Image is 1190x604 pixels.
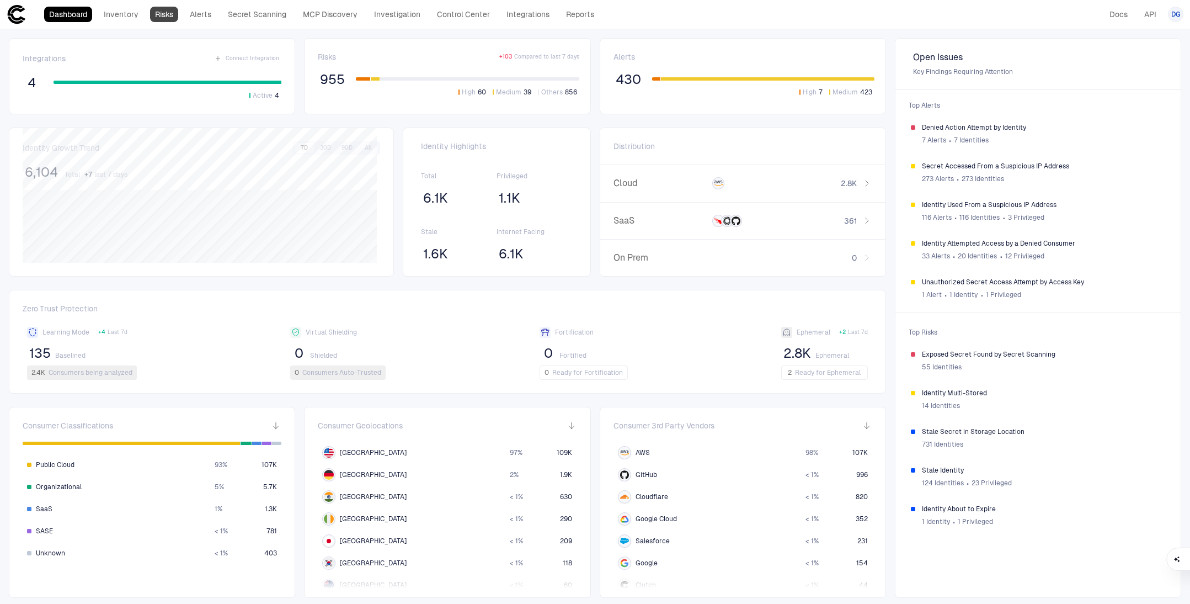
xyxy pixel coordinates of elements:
[620,515,629,523] div: Google Cloud
[949,290,978,299] span: 1 Identity
[559,351,586,360] span: Fortified
[620,537,629,545] div: Salesforce
[510,492,523,501] span: < 1 %
[922,278,1165,287] span: Unauthorized Secret Access Attempt by Access Key
[540,345,557,362] button: 0
[805,537,818,545] span: < 1 %
[954,209,958,226] span: ∙
[557,448,573,457] span: 109K
[510,559,523,568] span: < 1 %
[636,581,656,590] span: Clutch
[922,440,963,449] span: 731 Identities
[497,227,572,236] span: Internet Facing
[94,170,127,179] span: last 7 days
[783,345,811,362] span: 2.8K
[613,252,699,263] span: On Prem
[421,172,497,181] span: Total
[613,215,699,226] span: SaaS
[613,421,714,431] span: Consumer 3rd Party Vendors
[913,67,1163,76] span: Key Findings Requiring Attention
[215,505,222,513] span: 1 %
[620,581,629,590] div: Clutch
[456,87,488,97] button: High60
[497,245,526,263] button: 6.1K
[514,53,579,61] span: Compared to last 7 days
[781,365,868,380] button: 2Ready for Ephemeral
[856,492,868,501] span: 820
[65,170,80,179] span: Total
[856,470,868,479] span: 996
[797,328,830,337] span: Ephemeral
[306,328,357,337] span: Virtual Shielding
[318,52,336,62] span: Risks
[212,52,281,65] button: Connect Integration
[44,7,92,22] a: Dashboard
[948,132,952,149] span: ∙
[852,253,857,263] span: 0
[922,505,1165,513] span: Identity About to Expire
[1139,7,1161,22] a: API
[844,216,857,226] span: 361
[290,345,308,362] button: 0
[226,55,279,62] span: Connect Integration
[922,123,1165,132] span: Denied Action Attempt by Identity
[563,559,573,568] span: 118
[819,88,823,97] span: 7
[540,365,628,380] button: 0Ready for Fortification
[490,87,533,97] button: Medium39
[781,345,813,362] button: 2.8K
[922,363,962,372] span: 55 Identities
[499,246,524,262] span: 6.1K
[860,88,872,97] span: 423
[499,53,512,61] span: + 103
[510,515,523,523] span: < 1 %
[613,52,635,62] span: Alerts
[324,514,334,524] img: IE
[340,470,407,479] span: [GEOGRAPHIC_DATA]
[27,345,53,362] button: 135
[29,345,51,362] span: 135
[980,287,984,303] span: ∙
[421,245,450,263] button: 1.6K
[922,350,1165,359] span: Exposed Secret Found by Secret Scanning
[223,7,291,22] a: Secret Scanning
[421,189,450,207] button: 6.1K
[318,71,347,88] button: 955
[636,537,670,545] span: Salesforce
[636,515,677,523] span: Google Cloud
[986,290,1021,299] span: 1 Privileged
[959,213,1000,222] span: 116 Identities
[972,479,1012,488] span: 23 Privileged
[324,492,334,502] img: IN
[616,71,641,88] span: 430
[797,87,825,97] button: High7
[310,351,337,360] span: Shielded
[805,581,818,590] span: < 1 %
[247,91,281,100] button: Active4
[263,483,277,491] span: 5.7K
[827,87,874,97] button: Medium423
[421,227,497,236] span: Stale
[839,329,846,336] span: + 2
[510,470,519,479] span: 2 %
[510,581,523,590] span: < 1 %
[958,517,993,526] span: 1 Privileged
[23,143,99,153] span: Identity Growth Trend
[620,470,629,479] div: GitHub
[944,287,948,303] span: ∙
[340,448,407,457] span: [GEOGRAPHIC_DATA]
[340,559,407,568] span: [GEOGRAPHIC_DATA]
[966,475,970,491] span: ∙
[25,164,58,181] span: 6,104
[856,559,868,568] span: 154
[55,351,86,360] span: Baselined
[23,74,40,92] button: 4
[815,351,849,360] span: Ephemeral
[805,559,818,568] span: < 1 %
[856,515,868,523] span: 352
[215,460,227,469] span: 93 %
[561,492,573,501] span: 630
[803,88,817,97] span: High
[561,537,573,545] span: 209
[265,505,277,513] span: 1.3K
